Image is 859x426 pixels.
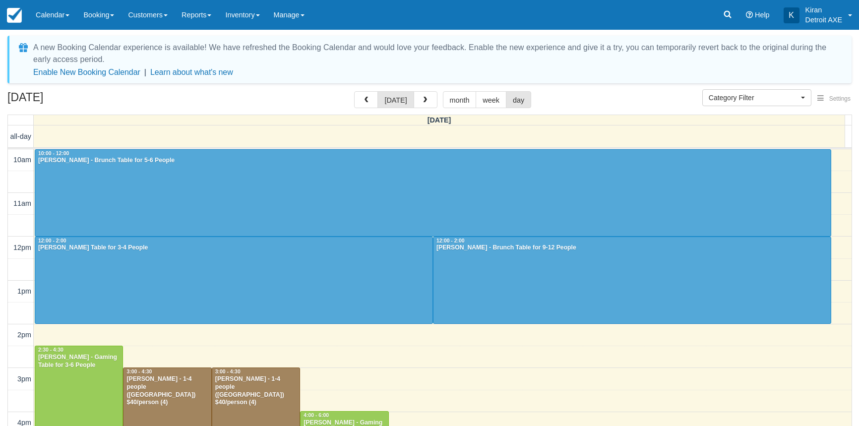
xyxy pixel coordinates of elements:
[10,132,31,140] span: all-day
[506,91,531,108] button: day
[829,95,851,102] span: Settings
[755,11,770,19] span: Help
[126,375,208,407] div: [PERSON_NAME] - 1-4 people ([GEOGRAPHIC_DATA]) $40/person (4)
[35,149,831,237] a: 10:00 - 12:00[PERSON_NAME] - Brunch Table for 5-6 People
[38,354,120,369] div: [PERSON_NAME] - Gaming Table for 3-6 People
[433,237,831,324] a: 12:00 - 2:00[PERSON_NAME] - Brunch Table for 9-12 People
[709,93,798,103] span: Category Filter
[17,331,31,339] span: 2pm
[126,369,152,374] span: 3:00 - 4:30
[35,237,433,324] a: 12:00 - 2:00[PERSON_NAME] Table for 3-4 People
[805,5,842,15] p: Kiran
[38,157,828,165] div: [PERSON_NAME] - Brunch Table for 5-6 People
[33,67,140,77] button: Enable New Booking Calendar
[215,375,297,407] div: [PERSON_NAME] - 1-4 people ([GEOGRAPHIC_DATA]) $40/person (4)
[377,91,414,108] button: [DATE]
[443,91,477,108] button: month
[784,7,799,23] div: K
[805,15,842,25] p: Detroit AXE
[436,244,828,252] div: [PERSON_NAME] - Brunch Table for 9-12 People
[476,91,506,108] button: week
[746,11,753,18] i: Help
[215,369,241,374] span: 3:00 - 4:30
[33,42,840,65] div: A new Booking Calendar experience is available! We have refreshed the Booking Calendar and would ...
[7,91,133,110] h2: [DATE]
[38,151,69,156] span: 10:00 - 12:00
[17,287,31,295] span: 1pm
[13,156,31,164] span: 10am
[436,238,465,243] span: 12:00 - 2:00
[144,68,146,76] span: |
[150,68,233,76] a: Learn about what's new
[428,116,451,124] span: [DATE]
[38,238,66,243] span: 12:00 - 2:00
[38,244,430,252] div: [PERSON_NAME] Table for 3-4 People
[7,8,22,23] img: checkfront-main-nav-mini-logo.png
[38,347,63,353] span: 2:30 - 4:30
[811,92,857,106] button: Settings
[13,199,31,207] span: 11am
[13,243,31,251] span: 12pm
[17,375,31,383] span: 3pm
[702,89,811,106] button: Category Filter
[304,413,329,418] span: 4:00 - 6:00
